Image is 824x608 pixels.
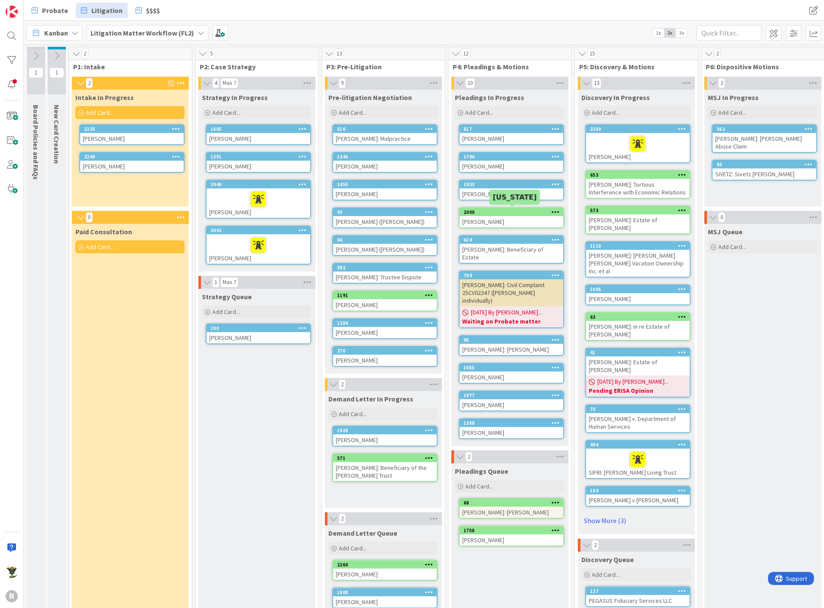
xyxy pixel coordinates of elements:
span: [DATE] By [PERSON_NAME]... [597,377,668,386]
div: [PERSON_NAME] [460,534,563,546]
span: 2 [718,78,725,88]
div: [PERSON_NAME]: [PERSON_NAME] [460,507,563,518]
div: 1946 [207,181,310,188]
div: Max 7 [223,280,236,285]
div: 617[PERSON_NAME] [460,125,563,144]
span: P6: Dispositive Motions [706,62,814,71]
span: [DATE] By [PERSON_NAME]... [471,308,542,317]
a: 2249[PERSON_NAME] [79,152,185,173]
div: 382[PERSON_NAME]: Trustee Dispute [333,264,437,283]
div: [PERSON_NAME]: In re Estate of [PERSON_NAME] [586,321,690,340]
div: [PERSON_NAME]: [PERSON_NAME] Abuse Claim [713,133,816,152]
div: [PERSON_NAME] [460,372,563,383]
div: 653 [590,172,690,178]
div: 1391 [211,154,310,160]
div: 1246[PERSON_NAME] [333,153,437,172]
div: 1808 [337,589,437,595]
a: Show More (3) [581,514,691,527]
div: 93 [337,209,437,215]
span: Support [18,1,39,12]
div: [PERSON_NAME] ([PERSON_NAME]) [333,216,437,227]
div: 66 [333,236,437,244]
span: Pre-litigation Negotiation [328,93,412,102]
div: 1605 [211,126,310,132]
span: 2x [664,29,676,37]
a: $$$$ [130,3,165,18]
div: 127 [590,588,690,594]
div: 2042[PERSON_NAME] [207,226,310,264]
div: 1055[PERSON_NAME] [460,364,563,383]
div: 104 [586,487,690,495]
div: 1796 [464,154,563,160]
span: P3: Pre-Litigation [326,62,434,71]
a: 100[PERSON_NAME] [206,323,311,344]
div: 1605[PERSON_NAME] [207,125,310,144]
a: 95[PERSON_NAME]: [PERSON_NAME] [459,335,564,356]
span: 1 [49,68,64,78]
div: PEGASUS Fiduciary Services LLC [586,595,690,606]
a: 571[PERSON_NAME]: Beneficiary of the [PERSON_NAME] Trust [332,453,438,482]
b: Litigation Matter Workflow (FL2) [91,29,194,37]
a: 80SIVETZ: Sivetz [PERSON_NAME] [712,160,817,181]
span: P5: Discovery & Motions [579,62,687,71]
div: 1118 [586,242,690,250]
div: [PERSON_NAME] ([PERSON_NAME]) [333,244,437,255]
div: [PERSON_NAME] [586,293,690,304]
span: 1 [212,277,219,288]
div: [PERSON_NAME] [460,216,563,227]
div: 653[PERSON_NAME]: Tortious Interference with Economic Relations [586,171,690,198]
span: Paid Consultation [75,227,132,236]
div: 1946 [211,181,310,188]
div: 382 [333,264,437,272]
div: 2000 [464,209,563,215]
div: 1246 [337,154,437,160]
div: 1388 [464,420,563,426]
div: 1284[PERSON_NAME] [333,319,437,338]
span: Board Policies and FAQs [32,105,40,180]
span: Intake In Progress [75,93,134,102]
div: Max 7 [223,81,236,85]
div: 1695 [586,285,690,293]
div: 1284 [337,320,437,326]
div: 1808 [333,589,437,596]
div: 68 [464,500,563,506]
a: 516[PERSON_NAME]: Malpractice [332,124,438,145]
div: 2260[PERSON_NAME] [333,561,437,580]
div: 41[PERSON_NAME]: Estate of [PERSON_NAME] [586,349,690,375]
div: 614 [464,237,563,243]
div: 494 [590,442,690,448]
div: 63 [586,313,690,321]
div: 573[PERSON_NAME]: Estate of [PERSON_NAME] [586,207,690,233]
span: 4 [212,78,219,88]
div: [PERSON_NAME] [333,327,437,338]
div: [PERSON_NAME] [460,399,563,411]
a: 2269[PERSON_NAME] [585,124,691,163]
div: 1758 [464,527,563,534]
span: 2 [81,49,88,59]
a: 382[PERSON_NAME]: Trustee Dispute [332,263,438,284]
div: [PERSON_NAME] v [PERSON_NAME] [586,495,690,506]
div: 2249 [80,153,184,161]
span: P1: Intake [73,62,181,71]
a: 1796[PERSON_NAME] [459,152,564,173]
div: 270 [337,348,437,354]
div: 2269 [586,125,690,133]
span: Add Card... [592,571,620,579]
div: [PERSON_NAME] [333,569,437,580]
span: Demand Letter In Progress [328,395,413,403]
div: 704 [460,272,563,279]
div: 1284 [333,319,437,327]
a: 127PEGASUS Fiduciary Services LLC [585,586,691,607]
div: 1391 [207,153,310,161]
div: 1796 [460,153,563,161]
div: 1118 [590,243,690,249]
div: 494 [586,441,690,449]
div: [PERSON_NAME]: Civil Complaint 25CV02347 ([PERSON_NAME] individually) [460,279,563,306]
a: 270[PERSON_NAME] [332,346,438,367]
div: [PERSON_NAME]: Beneficiary of Estate [460,244,563,263]
span: Add Card... [212,109,240,116]
div: 95[PERSON_NAME]: [PERSON_NAME] [460,336,563,355]
div: 2269[PERSON_NAME] [586,125,690,162]
div: 1118[PERSON_NAME]: [PERSON_NAME] [PERSON_NAME] Vacation Ownership Inc. et al [586,242,690,277]
a: 93[PERSON_NAME] ([PERSON_NAME]) [332,207,438,228]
